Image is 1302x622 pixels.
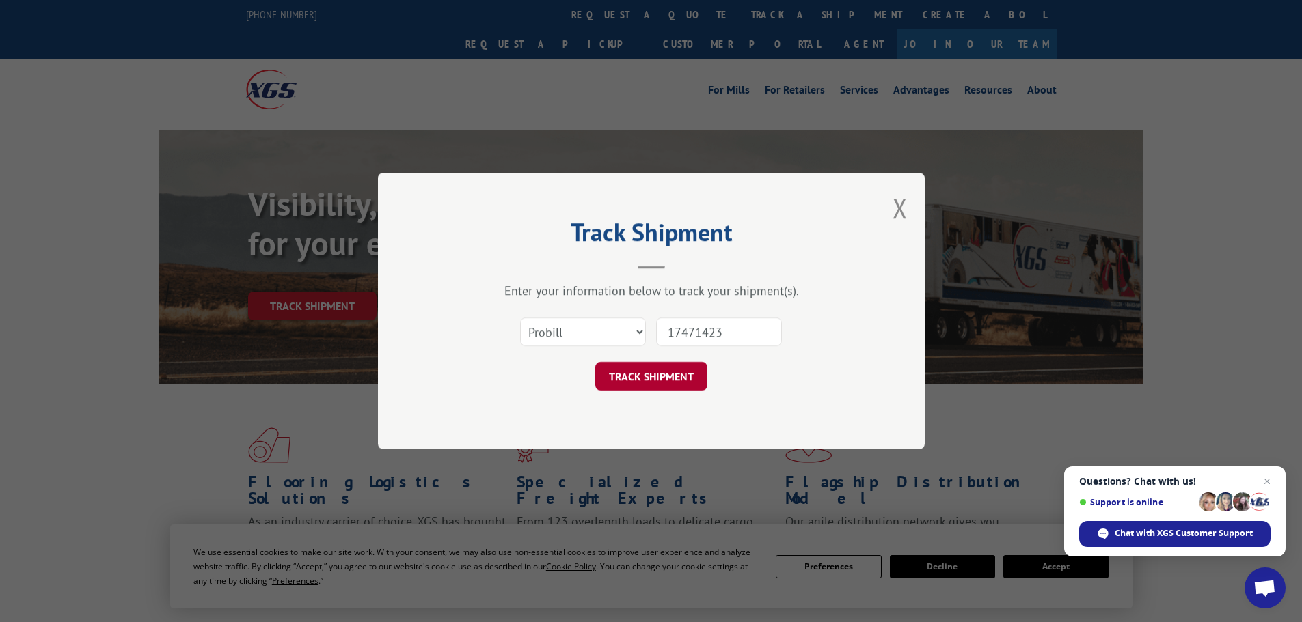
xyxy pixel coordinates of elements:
[1115,527,1253,539] span: Chat with XGS Customer Support
[1079,521,1271,547] div: Chat with XGS Customer Support
[1259,473,1275,490] span: Close chat
[1079,476,1271,487] span: Questions? Chat with us!
[595,362,707,391] button: TRACK SHIPMENT
[656,317,782,346] input: Number(s)
[446,223,856,249] h2: Track Shipment
[1245,567,1286,608] div: Open chat
[1079,497,1194,507] span: Support is online
[893,190,908,226] button: Close modal
[446,283,856,298] div: Enter your information below to track your shipment(s).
